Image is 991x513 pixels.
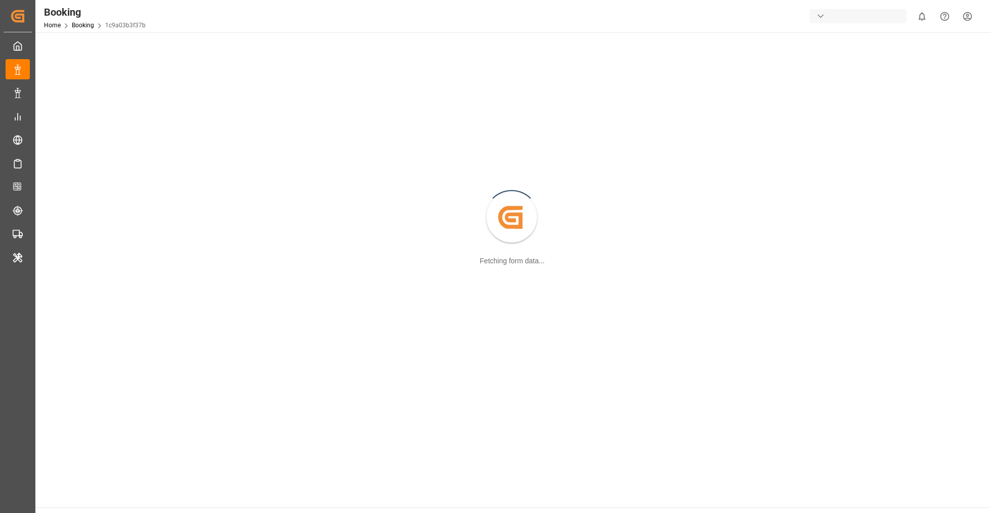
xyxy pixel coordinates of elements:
[933,5,956,28] button: Help Center
[72,22,94,29] a: Booking
[44,5,146,20] div: Booking
[480,256,545,266] div: Fetching form data...
[44,22,61,29] a: Home
[911,5,933,28] button: show 0 new notifications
